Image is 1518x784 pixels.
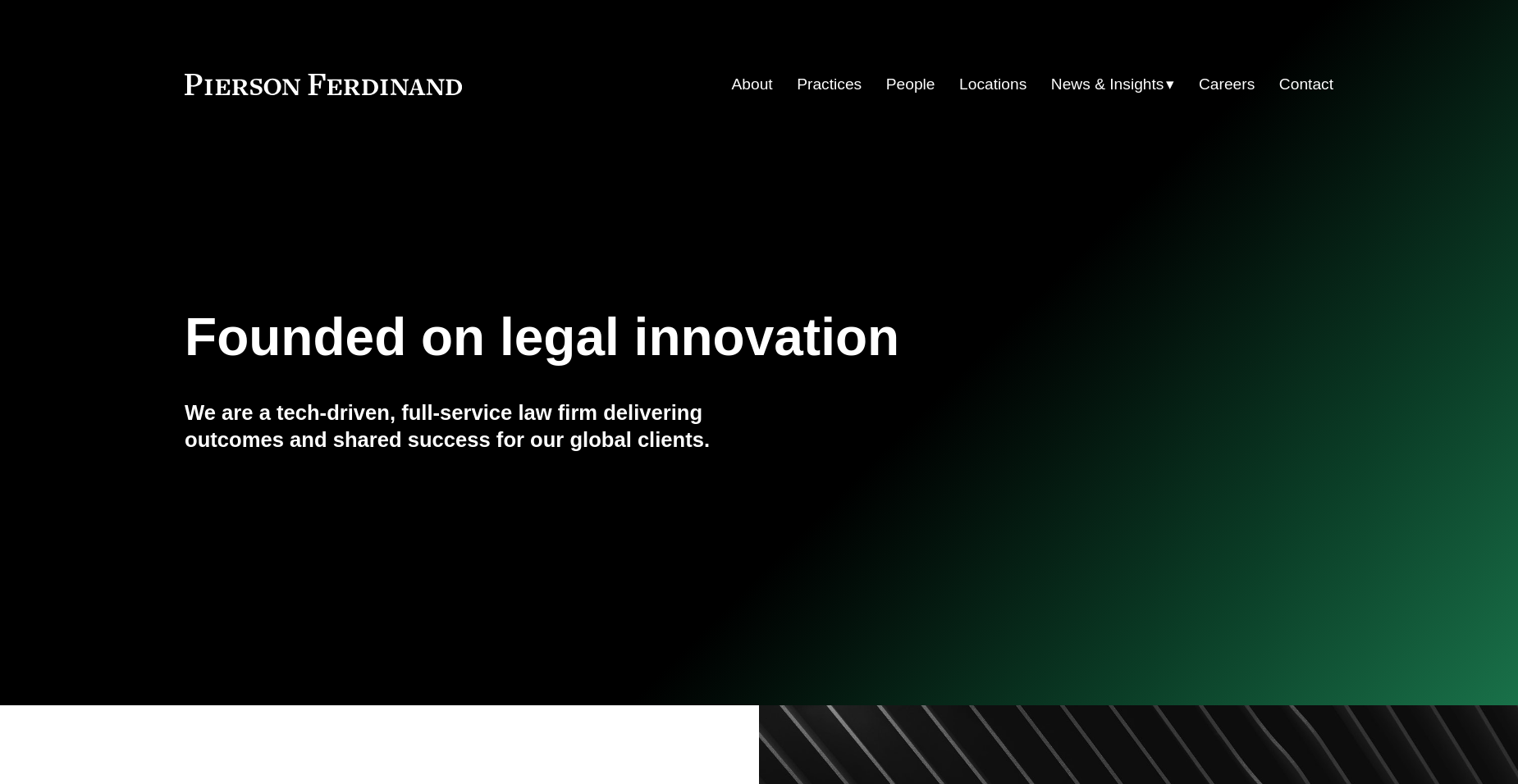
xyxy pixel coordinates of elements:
a: folder dropdown [1051,69,1175,100]
a: Practices [797,69,862,100]
a: About [732,69,773,100]
a: Locations [959,69,1026,100]
a: Contact [1279,69,1333,100]
span: News & Insights [1051,71,1164,99]
a: Careers [1199,69,1255,100]
h1: Founded on legal innovation [185,308,1142,367]
h4: We are a tech-driven, full-service law firm delivering outcomes and shared success for our global... [185,399,759,453]
a: People [886,69,935,100]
